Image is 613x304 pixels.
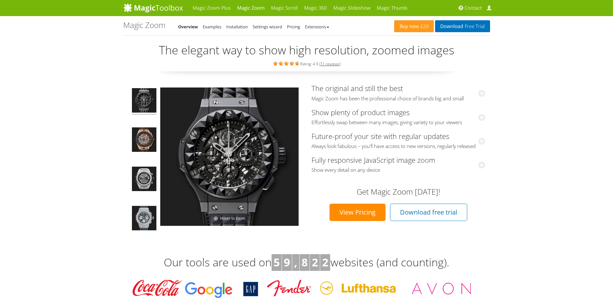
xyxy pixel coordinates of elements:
[390,204,467,221] a: Download free trial
[132,127,156,154] img: Big Bang Ferrari King Gold Carbon
[123,21,165,29] h1: Magic Zoom
[311,143,485,150] span: Always look fabulous – you'll have access to new versions, regularly released
[123,44,490,57] h2: The elegant way to show high resolution, zoomed images
[287,24,300,30] a: Pricing
[123,3,183,13] img: MagicToolbox.com - Image tools for your website
[284,255,290,270] b: 9
[178,24,198,30] a: Overview
[123,60,490,67] div: Rating: 4.9 ( )
[311,96,485,102] span: Magic Zoom has been the professional choice of brands big and small
[320,61,339,67] a: 11 reviews
[131,166,157,194] a: Big Bang Unico Titanium
[132,88,156,115] img: Big Bang Depeche Mode - Magic Zoom Demo
[311,83,485,102] a: The original and still the bestMagic Zoom has been the professional choice of brands big and small
[463,24,485,29] span: Free Trial
[132,206,156,232] img: Big Bang Jeans - Magic Zoom Demo
[294,255,297,270] b: ,
[302,255,308,270] b: 8
[131,88,157,115] a: Big Bang Depeche Mode
[131,205,157,233] a: Big Bang Jeans
[311,155,485,173] a: Fully responsive JavaScript image zoomShow every detail on any device
[305,24,329,30] a: Extensions
[253,24,282,30] a: Settings wizard
[132,167,156,193] img: Big Bang Unico Titanium - Magic Zoom Demo
[128,277,485,300] img: Magic Toolbox Customers
[394,20,434,32] a: Buy now£29
[274,255,280,270] b: 5
[123,254,490,271] h3: Our tools are used on websites (and counting).
[311,131,485,150] a: Future-proof your site with regular updatesAlways look fabulous – you'll have access to new versi...
[322,255,328,270] b: 2
[226,24,248,30] a: Installation
[330,204,385,221] a: View Pricing
[311,167,485,173] span: Show every detail on any device
[203,24,221,30] a: Examples
[435,20,490,32] a: DownloadFree Trial
[311,107,485,126] a: Show plenty of product imagesEffortlessly swap between many images, giving variety to your viewers
[311,119,485,126] span: Effortlessly swap between many images, giving variety to your viewers
[465,5,482,11] span: Contact
[419,24,429,29] span: £29
[312,255,318,270] b: 2
[318,188,479,196] h3: Get Magic Zoom [DATE]!
[160,88,299,226] a: Hover to zoom
[131,127,157,154] a: Big Bang Ferrari King Gold Carbon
